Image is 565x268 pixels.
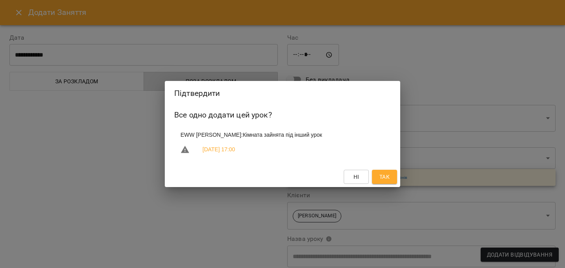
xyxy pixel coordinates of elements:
[379,172,390,182] span: Так
[174,87,391,99] h2: Підтвердити
[344,170,369,184] button: Ні
[372,170,397,184] button: Так
[174,109,391,121] h6: Все одно додати цей урок?
[202,145,235,153] a: [DATE] 17:00
[174,128,391,142] li: EWW [PERSON_NAME] : Кімната зайнята під інший урок
[354,172,359,182] span: Ні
